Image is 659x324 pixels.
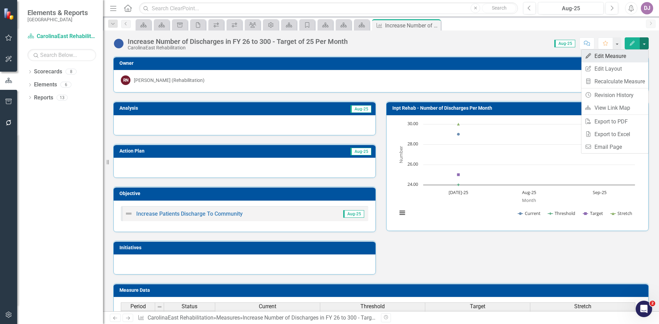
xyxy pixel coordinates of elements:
div: 8 [66,69,77,75]
h3: Initiatives [119,245,372,250]
a: Increase Patients Discharge To Community [136,211,243,217]
a: Revision History [581,89,648,101]
div: [PERSON_NAME] (Rehabilitation) [134,77,205,84]
div: » » [138,314,376,322]
div: 13 [57,95,68,100]
a: Export to PDF [581,115,648,128]
h3: Action Plan [119,148,255,154]
a: Recalculate Measure [581,75,648,88]
span: 😐 [6,276,12,282]
text: Aug-25 [522,189,536,195]
a: Measures [216,314,240,321]
span: neutral face reaction [6,276,12,282]
text: Sep-25 [593,189,606,195]
text: 24.00 [407,181,418,187]
input: Search Below... [27,49,96,61]
span: Aug-25 [350,148,371,155]
span: Stretch [574,303,591,310]
span: Aug-25 [554,40,575,47]
div: Chart. Highcharts interactive chart. [394,121,641,224]
button: Show Stretch [611,210,632,216]
input: Search ClearPoint... [139,2,518,14]
a: Elements [34,81,57,89]
a: Reports [34,94,53,102]
a: Edit Measure [581,50,648,62]
text: [DATE]-25 [449,189,468,195]
g: Threshold, line 2 of 4 with 3 data points. [457,183,460,186]
div: Aug-25 [540,4,601,13]
span: Current [259,303,276,310]
img: Not Defined [125,209,133,218]
a: Export to Excel [581,128,648,141]
div: CarolinaEast Rehabilitation [128,45,348,50]
text: 30.00 [407,120,418,127]
text: Month [522,197,536,203]
h3: Inpt Rehab - Number of Discharges Per Month [392,106,645,111]
span: Elements & Reports [27,9,88,17]
button: Collapse window [206,3,219,16]
path: Jul-25, 25. Target. [457,173,460,176]
a: View Link Map [581,101,648,114]
h3: Analysis [119,106,236,111]
h3: Objective [119,191,372,196]
path: Jul-25, 30. Stretch. [457,123,460,125]
g: Stretch, line 4 of 4 with 3 data points. [457,123,460,125]
a: CarolinaEast Rehabilitation [148,314,213,321]
g: Current, line 1 of 4 with 3 data points. [457,133,460,135]
span: Search [492,5,507,11]
a: Edit Layout [581,62,648,75]
button: Search [482,3,516,13]
img: No Information [113,38,124,49]
span: Aug-25 [343,210,364,218]
button: Aug-25 [538,2,604,14]
span: Target [470,303,485,310]
h3: Measure Data [119,288,645,293]
text: 28.00 [407,141,418,147]
a: CarolinaEast Rehabilitation [27,33,96,40]
img: 8DAGhfEEPCf229AAAAAElFTkSuQmCC [157,304,162,310]
div: Increase Number of Discharges in FY 26 to 300 - Target of 25 Per Month [128,38,348,45]
a: Email Page [581,141,648,153]
text: Number [398,145,404,163]
button: go back [4,3,18,16]
span: Status [182,303,197,310]
div: Increase Number of Discharges in FY 26 to 300 - Target of 25 Per Month [243,314,417,321]
span: smiley reaction [11,276,17,282]
span: Period [130,303,146,310]
span: Threshold [360,303,385,310]
h3: Owner [119,61,645,66]
path: Jul-25, 29. Current. [457,133,460,135]
a: Scorecards [34,68,62,76]
button: Show Threshold [548,210,575,216]
button: DJ [641,2,653,14]
span: Aug-25 [350,105,371,113]
path: Jul-25, 24. Threshold. [457,183,460,186]
span: 2 [650,301,655,306]
button: View chart menu, Chart [397,208,407,218]
button: Show Target [583,210,603,216]
div: 6 [60,82,71,88]
svg: Interactive chart [394,121,638,224]
text: 26.00 [407,161,418,167]
small: [GEOGRAPHIC_DATA] [27,17,88,22]
img: ClearPoint Strategy [3,8,15,20]
div: Close [219,3,232,15]
div: RN [121,75,130,85]
iframe: Intercom live chat [636,301,652,317]
g: Target, line 3 of 4 with 3 data points. [457,173,460,176]
div: Increase Number of Discharges in FY 26 to 300 - Target of 25 Per Month [385,21,439,30]
button: Show Current [518,210,541,216]
span: 😃 [11,276,17,282]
